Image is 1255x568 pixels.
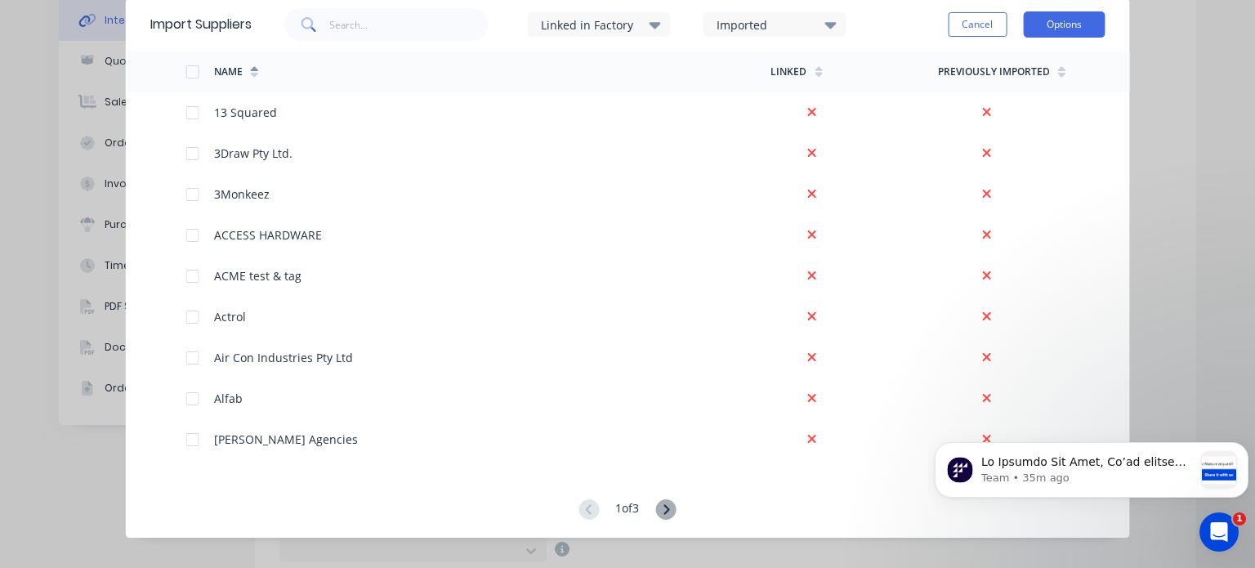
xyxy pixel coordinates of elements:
div: ACME test & tag [214,267,301,284]
input: Search... [329,8,489,41]
div: [PERSON_NAME] Agencies [214,431,358,448]
p: Message from Team, sent 35m ago [53,61,266,76]
div: Air Con Industries Pty Ltd [214,349,353,366]
div: Name [214,65,243,79]
iframe: Intercom live chat [1199,512,1239,552]
div: 3Draw Pty Ltd. [214,145,293,162]
button: Cancel [948,12,1007,37]
div: Actrol [214,308,246,325]
div: 1 of 3 [615,499,639,521]
span: 1 [1233,512,1246,526]
div: 13 Squared [214,104,277,121]
button: Options [1023,11,1105,38]
div: ACCESS HARDWARE [214,226,322,244]
div: Alfab [214,390,243,407]
div: Imported [717,16,820,34]
div: 3Monkeez [214,186,270,203]
div: Previously Imported [938,65,1050,79]
div: Linked in Factory [541,16,644,34]
iframe: Intercom notifications message [928,409,1255,524]
div: Import Suppliers [150,15,252,34]
div: Linked [770,65,806,79]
